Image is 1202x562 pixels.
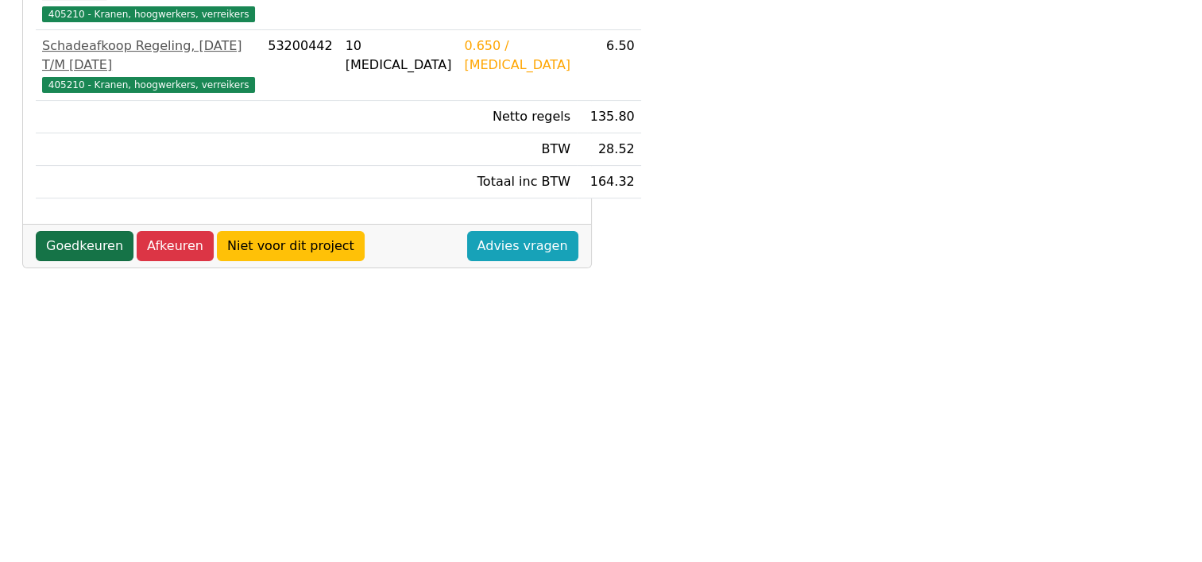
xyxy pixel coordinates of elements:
td: BTW [458,133,577,166]
a: Niet voor dit project [217,231,365,261]
td: 164.32 [577,166,641,198]
td: 6.50 [577,30,641,101]
td: 28.52 [577,133,641,166]
td: Totaal inc BTW [458,166,577,198]
div: 10 [MEDICAL_DATA] [346,37,452,75]
a: Afkeuren [137,231,214,261]
div: 0.650 / [MEDICAL_DATA] [464,37,570,75]
span: 405210 - Kranen, hoogwerkers, verreikers [42,6,255,22]
div: Schadeafkoop Regeling, [DATE] T/M [DATE] [42,37,255,75]
span: 405210 - Kranen, hoogwerkers, verreikers [42,77,255,93]
a: Schadeafkoop Regeling, [DATE] T/M [DATE]405210 - Kranen, hoogwerkers, verreikers [42,37,255,94]
td: 135.80 [577,101,641,133]
td: Netto regels [458,101,577,133]
a: Goedkeuren [36,231,133,261]
a: Advies vragen [467,231,578,261]
td: 53200442 [261,30,338,101]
